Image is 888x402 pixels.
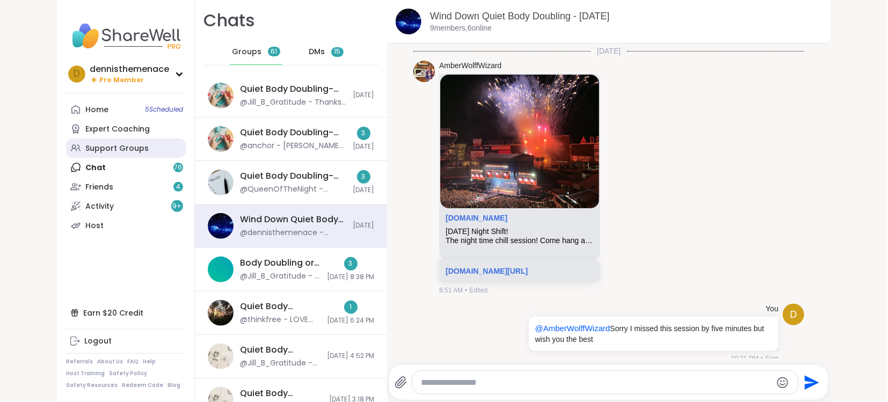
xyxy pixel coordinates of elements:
img: https://sharewell-space-live.sfo3.digitaloceanspaces.com/user-generated/9a5601ee-7e1f-42be-b53e-4... [413,61,435,82]
a: Help [143,358,156,366]
img: Wind Down Quiet Body Doubling - Friday, Oct 10 [396,9,421,34]
div: Support Groups [85,143,149,154]
button: Send [799,370,823,394]
span: 10:21 PM [731,354,759,363]
span: [DATE] [353,221,374,230]
span: 8:51 AM [439,286,463,295]
a: Redeem Code [122,382,163,389]
div: [DATE] Night Shift! [446,227,594,236]
div: dennisthemenace [90,63,169,75]
span: d [790,308,797,322]
img: Quiet Body Doubling- Friday Evening, Oct 10 [208,300,234,326]
div: The night time chill session! Come hang and chat, or body double if you prefer! [446,236,594,245]
a: Blog [168,382,180,389]
a: Wind Down Quiet Body Doubling - [DATE] [430,11,610,21]
span: Edited [469,286,487,295]
div: Host [85,221,104,231]
p: 9 members, 6 online [430,23,492,34]
a: Friends4 [66,177,186,196]
div: Wind Down Quiet Body Doubling - [DATE] [240,214,346,225]
div: Quiet Body Doubling For Productivity - [DATE] [240,388,323,399]
a: About Us [97,358,123,366]
span: • [761,354,763,363]
textarea: Type your message [421,377,771,388]
span: 4 [176,182,180,192]
img: Quiet Body Doubling For Productivity - Friday, Oct 10 [208,343,234,369]
div: @Jill_B_Gratitude - now try [240,358,321,369]
div: Quiet Body Doubling- [DATE] Evening, [DATE] [240,301,321,312]
span: [DATE] [353,142,374,151]
div: Friends [85,182,113,193]
div: @dennisthemenace - @AmberWolffWizard Sorry I missed this session by five minutes but wish you the... [240,228,346,238]
div: Expert Coaching [85,124,150,135]
span: • [465,286,467,295]
img: Quiet Body Doubling- Creativity & Productivity, Oct 11 [208,170,234,195]
div: 1 [344,301,358,314]
a: Host [66,216,186,235]
a: Activity9+ [66,196,186,216]
a: Referrals [66,358,93,366]
img: Body Doubling or Uno, Oct 10 [208,257,234,282]
div: 3 [357,127,370,140]
a: Safety Policy [109,370,147,377]
span: 9 + [173,202,182,211]
a: [DOMAIN_NAME][URL] [446,267,528,275]
a: Support Groups [66,138,186,158]
div: Quiet Body Doubling- Creativity/ Productivity , [DATE] [240,127,346,138]
a: Safety Resources [66,382,118,389]
div: 3 [344,257,358,271]
img: ShareWell Nav Logo [66,17,186,55]
span: Pro Member [99,76,144,85]
div: Quiet Body Doubling For Productivity - [DATE] [240,344,321,356]
span: 61 [271,47,277,56]
div: @thinkfree - LOVE this Sharewell session! Thank you [PERSON_NAME] and everyone!! [240,315,321,325]
h1: Chats [203,9,255,33]
a: Expert Coaching [66,119,186,138]
h4: You [766,304,778,315]
a: FAQ [127,358,139,366]
div: @anchor - [PERSON_NAME] i do it with children too [240,141,346,151]
a: Logout [66,332,186,351]
div: Quiet Body Doubling- [DATE] Evening #3, [DATE] [240,83,346,95]
span: [DATE] [591,46,627,56]
div: @Jill_B_Gratitude - Thanks everyone for being here. I got so much work done, all thanks to you! [240,97,346,108]
span: d [74,67,80,81]
span: DMs [309,47,325,57]
span: [DATE] [353,91,374,100]
div: Earn $20 Credit [66,303,186,323]
span: [DATE] 4:52 PM [327,352,374,361]
img: Wind Down Quiet Body Doubling - Friday, Oct 10 [208,213,234,239]
button: Emoji picker [776,376,789,389]
a: AmberWolffWizard [439,61,501,71]
span: Groups [232,47,261,57]
a: Host Training [66,370,105,377]
img: Quiet Body Doubling- Creativity/ Productivity , Oct 11 [208,126,234,152]
div: Home [85,105,108,115]
span: [DATE] 6:24 PM [327,316,374,325]
div: Logout [84,336,112,347]
div: @Jill_B_Gratitude - I created 2 sessions for [DATE]. I have work to do and would love company [240,271,321,282]
div: Activity [85,201,114,212]
span: Sent [765,354,778,363]
span: [DATE] [353,186,374,195]
span: 5 Scheduled [145,105,183,114]
a: Home5Scheduled [66,100,186,119]
div: @QueenOfTheNight - Thanks [PERSON_NAME]! [240,184,346,195]
div: 3 [357,170,370,184]
a: Attachment [446,214,507,222]
img: Saturday Night Shift! [440,75,599,208]
span: @AmberWolffWizard [535,324,610,333]
div: Body Doubling or Uno, [DATE] [240,257,321,269]
p: Sorry I missed this session by five minutes but wish you the best [535,323,772,345]
div: Quiet Body Doubling- Creativity & Productivity, [DATE] [240,170,346,182]
span: 15 [334,47,340,56]
span: [DATE] 8:38 PM [327,273,374,282]
img: Quiet Body Doubling- Saturday Evening #3, Oct 11 [208,83,234,108]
